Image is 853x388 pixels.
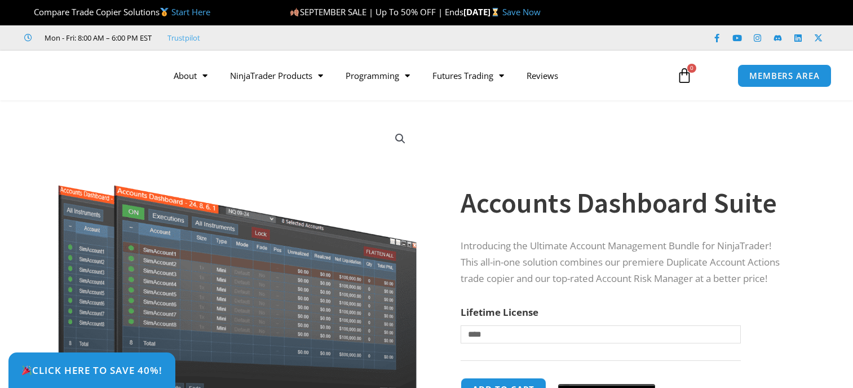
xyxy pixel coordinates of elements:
[737,64,832,87] a: MEMBERS AREA
[21,365,162,375] span: Click Here to save 40%!
[290,6,463,17] span: SEPTEMBER SALE | Up To 50% OFF | Ends
[502,6,541,17] a: Save Now
[160,8,169,16] img: 🥇
[491,8,500,16] img: ⌛
[219,63,334,89] a: NinjaTrader Products
[8,352,175,388] a: 🎉Click Here to save 40%!
[461,238,790,287] p: Introducing the Ultimate Account Management Bundle for NinjaTrader! This all-in-one solution comb...
[515,63,569,89] a: Reviews
[687,64,696,73] span: 0
[421,63,515,89] a: Futures Trading
[660,59,709,92] a: 0
[290,8,299,16] img: 🍂
[24,55,145,96] img: LogoAI | Affordable Indicators – NinjaTrader
[167,31,200,45] a: Trustpilot
[749,72,820,80] span: MEMBERS AREA
[42,31,152,45] span: Mon - Fri: 8:00 AM – 6:00 PM EST
[461,306,538,319] label: Lifetime License
[162,63,219,89] a: About
[162,63,666,89] nav: Menu
[171,6,210,17] a: Start Here
[390,129,410,149] a: View full-screen image gallery
[461,349,478,357] a: Clear options
[461,183,790,223] h1: Accounts Dashboard Suite
[334,63,421,89] a: Programming
[24,6,210,17] span: Compare Trade Copier Solutions
[22,365,32,375] img: 🎉
[463,6,502,17] strong: [DATE]
[25,8,33,16] img: 🏆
